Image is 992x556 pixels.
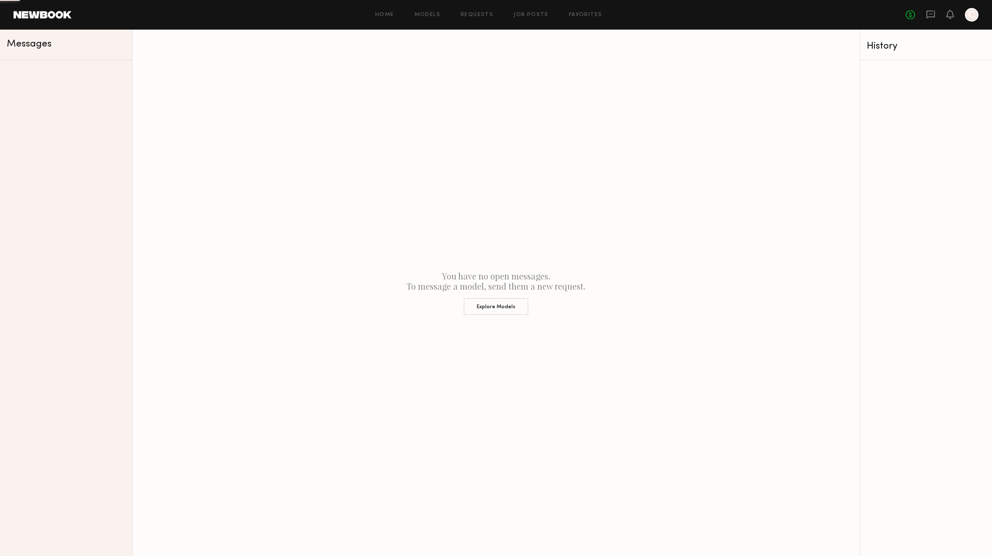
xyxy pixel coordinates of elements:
a: C [965,8,978,22]
a: Job Posts [514,12,549,18]
a: Models [415,12,440,18]
a: Favorites [569,12,602,18]
div: You have no open messages. To message a model, send them a new request. [132,30,860,556]
a: Explore Models [139,291,853,315]
a: Requests [461,12,493,18]
span: Messages [7,39,52,49]
button: Explore Models [464,298,528,315]
a: Home [375,12,394,18]
div: History [867,41,985,51]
